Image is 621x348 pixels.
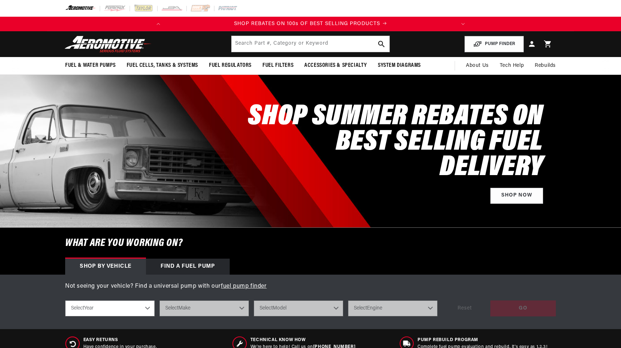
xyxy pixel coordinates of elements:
summary: Fuel & Water Pumps [60,57,121,74]
a: About Us [460,57,494,74]
summary: System Diagrams [372,57,426,74]
span: SHOP REBATES ON 100s OF BEST SELLING PRODUCTS [234,21,380,27]
span: Fuel Regulators [209,62,252,69]
div: Announcement [166,20,456,28]
span: Fuel Filters [262,62,293,69]
a: fuel pump finder [221,283,267,289]
span: Pump Rebuild program [418,337,547,343]
summary: Tech Help [494,57,529,74]
button: PUMP FINDER [464,36,524,52]
select: Year [65,300,155,316]
a: SHOP REBATES ON 100s OF BEST SELLING PRODUCTS [166,20,456,28]
span: Fuel & Water Pumps [65,62,116,69]
span: Tech Help [500,62,524,70]
select: Engine [348,300,438,316]
div: Shop by vehicle [65,259,146,275]
summary: Fuel Regulators [203,57,257,74]
span: About Us [466,63,489,68]
select: Make [159,300,249,316]
h2: SHOP SUMMER REBATES ON BEST SELLING FUEL DELIVERY [232,104,543,181]
span: Rebuilds [535,62,556,70]
slideshow-component: Translation missing: en.sections.announcements.announcement_bar [47,17,574,31]
a: Shop Now [490,188,543,204]
input: Search by Part Number, Category or Keyword [232,36,389,52]
span: Technical Know How [250,337,355,343]
button: Translation missing: en.sections.announcements.next_announcement [456,17,470,31]
summary: Fuel Filters [257,57,299,74]
p: Not seeing your vehicle? Find a universal pump with our [65,282,556,291]
img: Aeromotive [63,36,154,53]
select: Model [254,300,343,316]
span: Easy Returns [83,337,157,343]
span: System Diagrams [378,62,421,69]
button: search button [373,36,389,52]
summary: Rebuilds [529,57,561,74]
h6: What are you working on? [47,228,574,259]
div: 1 of 2 [166,20,456,28]
span: Fuel Cells, Tanks & Systems [127,62,198,69]
span: Accessories & Specialty [304,62,367,69]
button: Translation missing: en.sections.announcements.previous_announcement [151,17,166,31]
div: Find a Fuel Pump [146,259,230,275]
summary: Fuel Cells, Tanks & Systems [121,57,203,74]
summary: Accessories & Specialty [299,57,372,74]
